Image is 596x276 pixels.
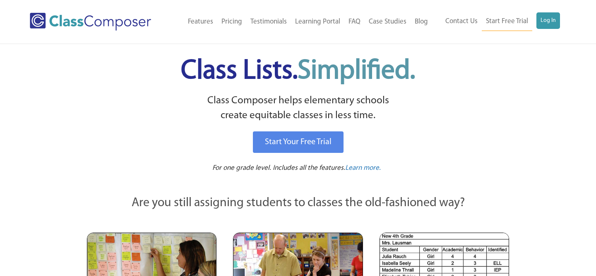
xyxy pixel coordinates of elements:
[181,58,415,85] span: Class Lists.
[432,12,560,31] nav: Header Menu
[217,13,246,31] a: Pricing
[536,12,560,29] a: Log In
[170,13,432,31] nav: Header Menu
[246,13,291,31] a: Testimonials
[344,13,365,31] a: FAQ
[441,12,482,31] a: Contact Us
[345,164,381,171] span: Learn more.
[184,13,217,31] a: Features
[30,13,151,31] img: Class Composer
[291,13,344,31] a: Learning Portal
[482,12,532,31] a: Start Free Trial
[87,194,509,212] p: Are you still assigning students to classes the old-fashioned way?
[265,138,332,146] span: Start Your Free Trial
[253,131,344,153] a: Start Your Free Trial
[365,13,411,31] a: Case Studies
[298,58,415,85] span: Simplified.
[212,164,345,171] span: For one grade level. Includes all the features.
[86,93,510,124] p: Class Composer helps elementary schools create equitable classes in less time.
[345,163,381,174] a: Learn more.
[411,13,432,31] a: Blog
